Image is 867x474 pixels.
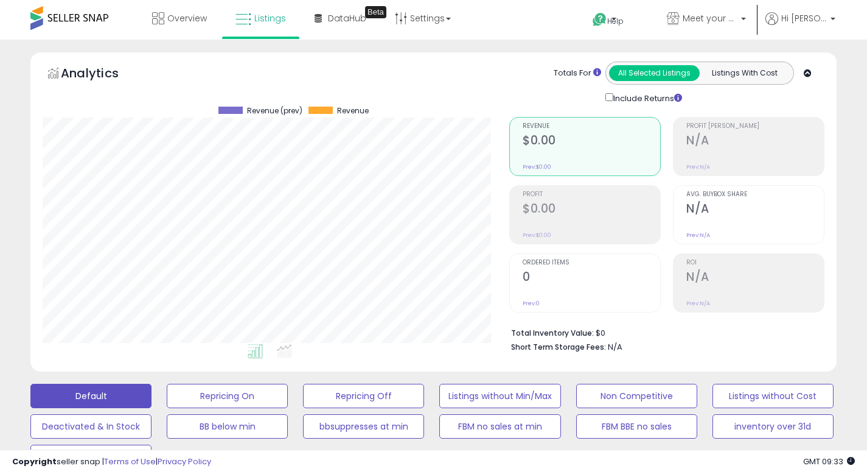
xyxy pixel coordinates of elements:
h5: Analytics [61,65,142,85]
button: inventory over 31d [712,414,834,439]
small: Prev: N/A [686,300,710,307]
h2: N/A [686,202,824,218]
button: Listings With Cost [699,65,790,81]
span: Revenue [523,123,660,130]
span: Hi [PERSON_NAME] [781,12,827,24]
button: FBM no sales at min [439,414,560,439]
h2: N/A [686,270,824,286]
a: Privacy Policy [158,456,211,467]
button: Repricing On [167,384,288,408]
button: 0 comp no sales [30,445,151,469]
button: Deactivated & In Stock [30,414,151,439]
small: Prev: N/A [686,163,710,171]
li: $0 [511,325,815,339]
div: seller snap | | [12,456,211,468]
button: Listings without Cost [712,384,834,408]
button: Listings without Min/Max [439,384,560,408]
span: Avg. Buybox Share [686,191,824,198]
h2: N/A [686,133,824,150]
button: bbsuppresses at min [303,414,424,439]
span: Listings [254,12,286,24]
small: Prev: $0.00 [523,163,551,171]
span: DataHub [328,12,366,24]
small: Prev: 0 [523,300,540,307]
button: All Selected Listings [609,65,700,81]
button: Repricing Off [303,384,424,408]
div: Include Returns [596,91,697,105]
button: Non Competitive [576,384,697,408]
span: Help [607,16,624,26]
a: Help [583,3,647,40]
small: Prev: N/A [686,232,710,239]
a: Hi [PERSON_NAME] [765,12,835,40]
small: Prev: $0.00 [523,232,551,239]
span: N/A [608,341,622,353]
span: Meet your needs [683,12,737,24]
i: Get Help [592,12,607,27]
span: Profit [PERSON_NAME] [686,123,824,130]
h2: 0 [523,270,660,286]
a: Terms of Use [104,456,156,467]
b: Total Inventory Value: [511,328,594,338]
button: BB below min [167,414,288,439]
h2: $0.00 [523,133,660,150]
span: Overview [167,12,207,24]
strong: Copyright [12,456,57,467]
div: Totals For [554,68,601,79]
span: Revenue (prev) [247,107,302,115]
span: Profit [523,191,660,198]
span: 2025-08-11 09:33 GMT [803,456,855,467]
span: Ordered Items [523,260,660,266]
button: Default [30,384,151,408]
div: Tooltip anchor [365,6,386,18]
span: ROI [686,260,824,266]
span: Revenue [337,107,369,115]
h2: $0.00 [523,202,660,218]
b: Short Term Storage Fees: [511,342,606,352]
button: FBM BBE no sales [576,414,697,439]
